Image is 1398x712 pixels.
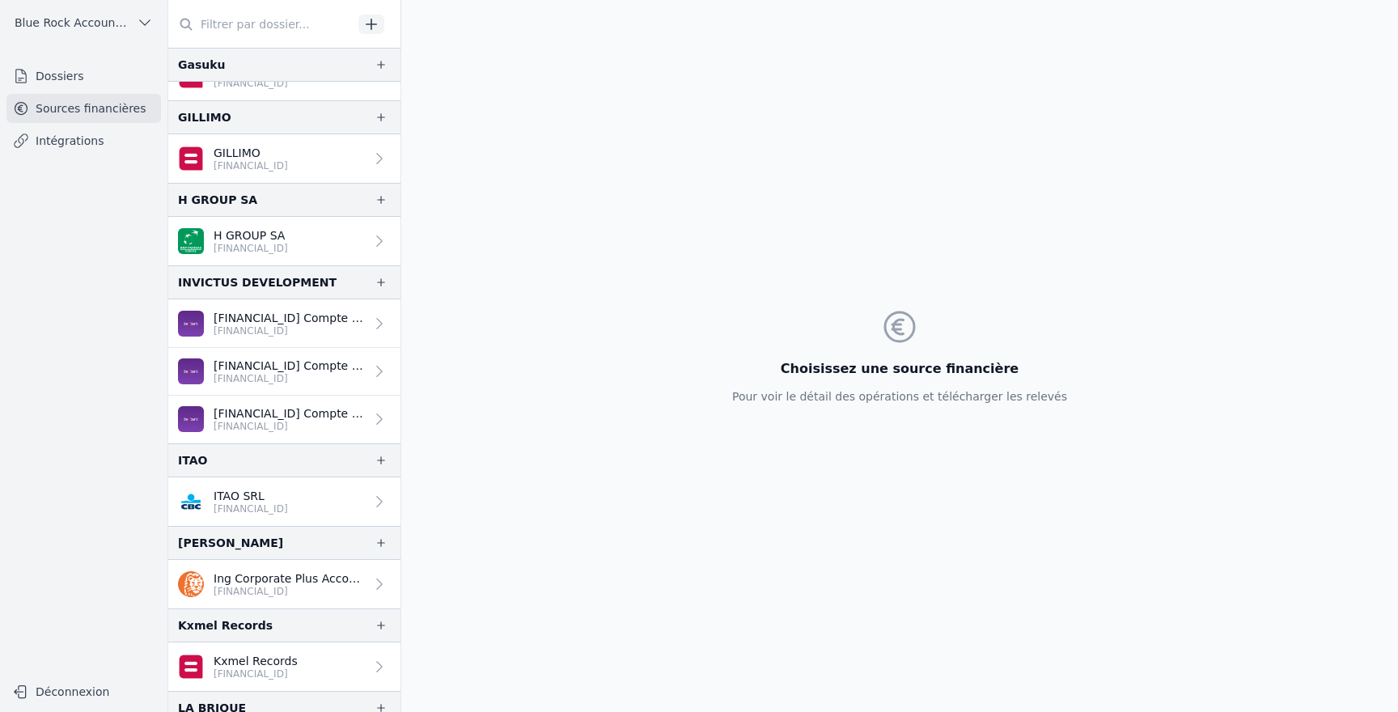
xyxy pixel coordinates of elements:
img: belfius.png [178,654,204,680]
p: [FINANCIAL_ID] [214,159,288,172]
p: [FINANCIAL_ID] [214,324,365,337]
p: [FINANCIAL_ID] [214,502,288,515]
img: belfius.png [178,146,204,172]
p: [FINANCIAL_ID] [214,585,365,598]
p: [FINANCIAL_ID] Compte Go [PERSON_NAME] [214,310,365,326]
p: [FINANCIAL_ID] [214,77,288,90]
div: Kxmel Records [178,616,273,635]
div: ITAO [178,451,207,470]
img: BEOBANK_CTBKBEBX.png [178,311,204,337]
img: CBC_CREGBEBB.png [178,489,204,515]
p: [FINANCIAL_ID] [214,242,288,255]
p: GILLIMO [214,145,288,161]
img: ing.png [178,571,204,597]
div: [PERSON_NAME] [178,533,283,553]
p: Ing Corporate Plus Account [214,570,365,587]
a: ITAO SRL [FINANCIAL_ID] [168,477,400,526]
span: Blue Rock Accounting [15,15,130,31]
p: [FINANCIAL_ID] [214,667,298,680]
h3: Choisissez une source financière [732,359,1067,379]
button: Déconnexion [6,679,161,705]
p: [FINANCIAL_ID] [214,420,365,433]
a: [FINANCIAL_ID] Compte Business Package Invictus Development [FINANCIAL_ID] [168,348,400,396]
a: [FINANCIAL_ID] Compte Go [PERSON_NAME] [FINANCIAL_ID] [168,396,400,443]
button: Blue Rock Accounting [6,10,161,36]
p: H GROUP SA [214,227,288,244]
a: Dossiers [6,61,161,91]
input: Filtrer par dossier... [168,10,353,39]
div: GILLIMO [178,108,231,127]
a: Sources financières [6,94,161,123]
p: ITAO SRL [214,488,288,504]
div: H GROUP SA [178,190,257,210]
p: [FINANCIAL_ID] Compte Business Package Invictus Development [214,358,365,374]
a: Kxmel Records [FINANCIAL_ID] [168,642,400,691]
p: [FINANCIAL_ID] [214,372,365,385]
div: Gasuku [178,55,226,74]
img: BEOBANK_CTBKBEBX.png [178,406,204,432]
p: [FINANCIAL_ID] Compte Go [PERSON_NAME] [214,405,365,422]
a: Intégrations [6,126,161,155]
div: INVICTUS DEVELOPMENT [178,273,337,292]
a: H GROUP SA [FINANCIAL_ID] [168,217,400,265]
img: BNP_BE_BUSINESS_GEBABEBB.png [178,228,204,254]
img: BEOBANK_CTBKBEBX.png [178,358,204,384]
p: Kxmel Records [214,653,298,669]
a: GILLIMO [FINANCIAL_ID] [168,134,400,183]
a: Ing Corporate Plus Account [FINANCIAL_ID] [168,560,400,608]
p: Pour voir le détail des opérations et télécharger les relevés [732,388,1067,405]
a: [FINANCIAL_ID] Compte Go [PERSON_NAME] [FINANCIAL_ID] [168,299,400,348]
